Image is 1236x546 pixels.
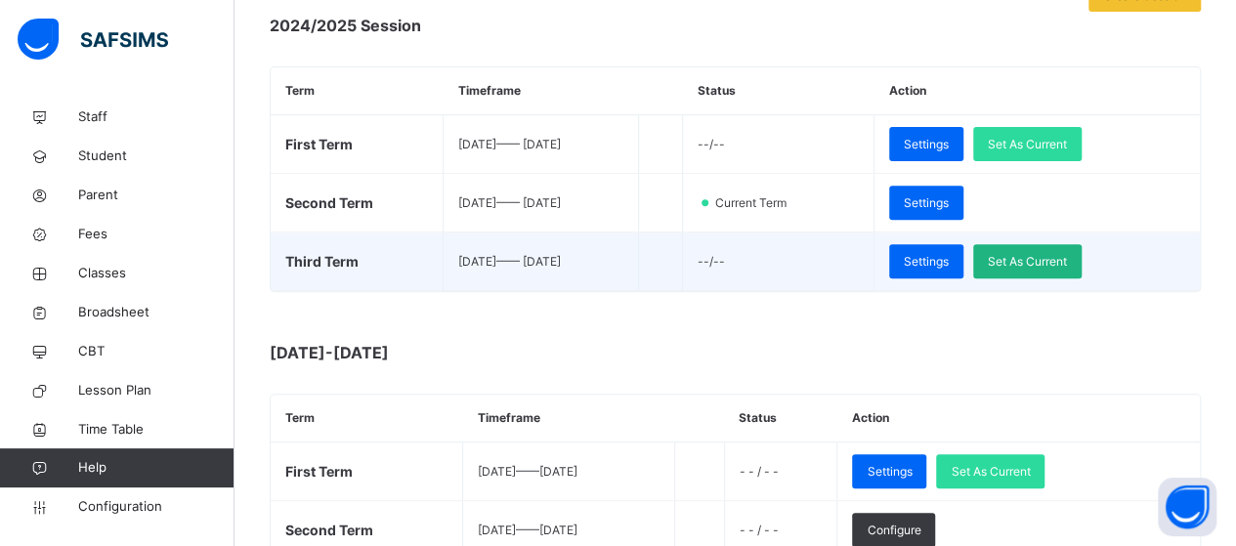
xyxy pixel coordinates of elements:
span: Settings [904,194,949,212]
span: Help [78,458,234,478]
span: - - / - - [740,464,779,479]
span: Lesson Plan [78,381,234,400]
span: [DATE] —— [DATE] [458,137,561,151]
span: CBT [78,342,234,361]
span: Configure [867,522,920,539]
span: Second Term [285,194,373,211]
th: Timeframe [444,67,638,115]
span: Configuration [78,497,234,517]
span: [DATE] —— [DATE] [458,254,561,269]
span: Parent [78,186,234,205]
span: Fees [78,225,234,244]
span: Third Term [285,253,359,270]
button: Open asap [1158,478,1216,536]
span: Set As Current [988,253,1067,271]
span: Settings [867,463,912,481]
span: [DATE] —— [DATE] [458,195,561,210]
span: Set As Current [951,463,1030,481]
span: Staff [78,107,234,127]
span: Set As Current [988,136,1067,153]
span: [DATE]-[DATE] [270,341,661,364]
span: [DATE] —— [DATE] [478,464,577,479]
span: Classes [78,264,234,283]
th: Action [874,67,1200,115]
span: [DATE] —— [DATE] [478,523,577,537]
span: Settings [904,136,949,153]
span: Second Term [285,522,373,538]
th: Timeframe [463,395,675,442]
span: First Term [285,136,353,152]
td: --/-- [683,115,874,174]
th: Term [271,67,444,115]
span: Broadsheet [78,303,234,322]
span: - - / - - [740,523,779,537]
span: Student [78,147,234,166]
span: Time Table [78,420,234,440]
span: First Term [285,463,353,480]
th: Action [837,395,1200,442]
span: Settings [904,253,949,271]
th: Status [683,67,874,115]
th: Term [271,395,463,442]
td: --/-- [683,232,874,291]
span: Current Term [713,194,798,212]
span: 2024/2025 Session [270,14,421,37]
img: safsims [18,19,168,60]
th: Status [724,395,837,442]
